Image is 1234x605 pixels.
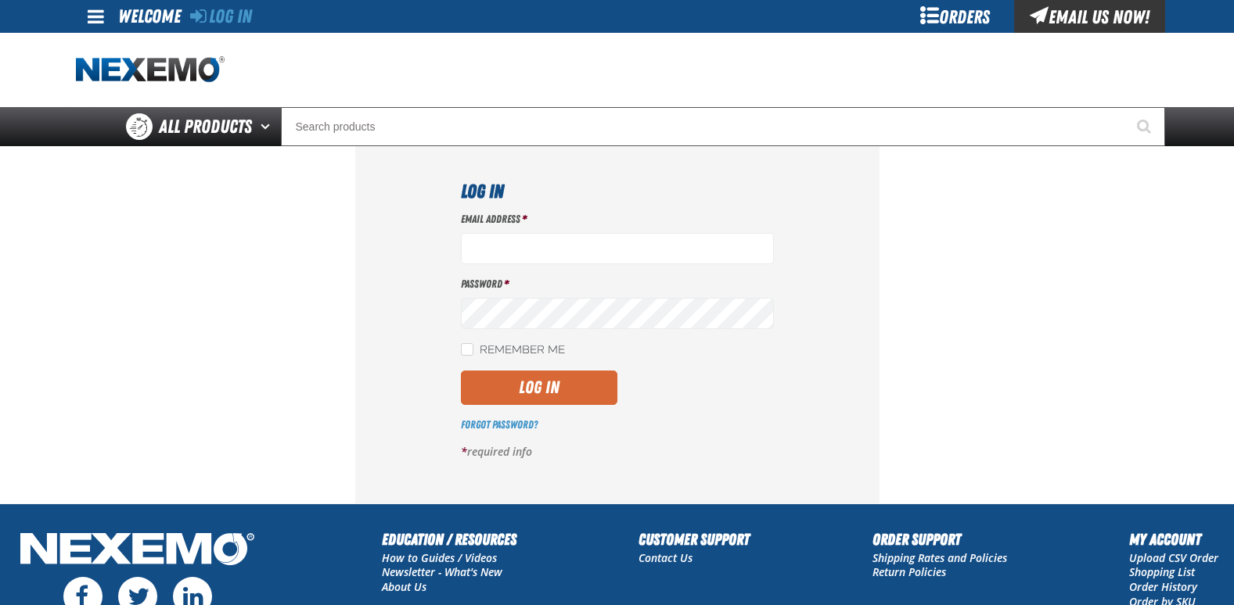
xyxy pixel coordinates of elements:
a: Contact Us [639,550,693,565]
a: Shopping List [1129,564,1195,579]
h1: Log In [461,177,774,206]
h2: Order Support [872,528,1007,551]
button: Open All Products pages [255,107,281,146]
a: About Us [382,579,426,594]
h2: Customer Support [639,528,750,551]
a: Newsletter - What's New [382,564,502,579]
a: Order History [1129,579,1197,594]
h2: My Account [1129,528,1218,551]
p: required info [461,445,774,460]
input: Search [281,107,1165,146]
label: Email Address [461,212,774,227]
button: Start Searching [1126,107,1165,146]
img: Nexemo Logo [16,528,259,574]
input: Remember Me [461,343,473,356]
button: Log In [461,371,617,405]
a: Shipping Rates and Policies [872,550,1007,565]
span: All Products [159,113,252,141]
a: How to Guides / Videos [382,550,497,565]
a: Home [76,56,225,84]
a: Log In [190,5,252,27]
a: Upload CSV Order [1129,550,1218,565]
label: Password [461,277,774,292]
a: Return Policies [872,564,946,579]
h2: Education / Resources [382,528,516,551]
label: Remember Me [461,343,565,358]
a: Forgot Password? [461,418,538,431]
img: Nexemo logo [76,56,225,84]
